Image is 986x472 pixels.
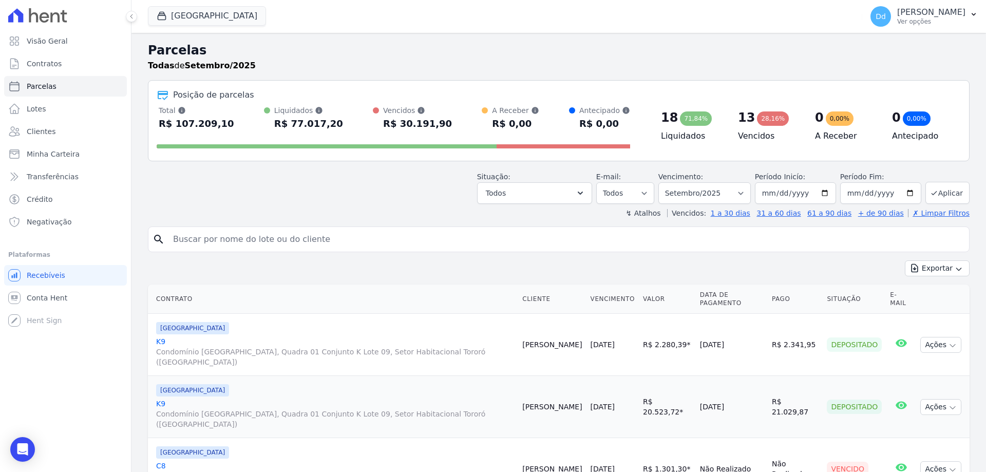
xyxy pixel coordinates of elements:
button: Exportar [905,260,970,276]
th: E-mail [886,285,916,314]
div: Plataformas [8,249,123,261]
p: de [148,60,256,72]
a: K9Condomínio [GEOGRAPHIC_DATA], Quadra 01 Conjunto K Lote 09, Setor Habitacional Tororó ([GEOGRAP... [156,336,514,367]
button: Dd [PERSON_NAME] Ver opções [862,2,986,31]
div: Vencidos [383,105,452,116]
th: Situação [823,285,886,314]
strong: Todas [148,61,175,70]
span: Lotes [27,104,46,114]
label: Vencidos: [667,209,706,217]
a: 31 a 60 dias [756,209,801,217]
div: R$ 77.017,20 [274,116,343,132]
div: Depositado [827,400,882,414]
div: R$ 107.209,10 [159,116,234,132]
a: K9Condomínio [GEOGRAPHIC_DATA], Quadra 01 Conjunto K Lote 09, Setor Habitacional Tororó ([GEOGRAP... [156,399,514,429]
div: 28,16% [757,111,789,126]
h4: Antecipado [892,130,953,142]
span: Recebíveis [27,270,65,280]
span: [GEOGRAPHIC_DATA] [156,322,229,334]
button: Ações [920,399,961,415]
label: Vencimento: [658,173,703,181]
span: Minha Carteira [27,149,80,159]
p: Ver opções [897,17,965,26]
td: R$ 2.280,39 [639,314,696,376]
h4: A Receber [815,130,876,142]
div: Posição de parcelas [173,89,254,101]
td: [DATE] [696,314,768,376]
h4: Vencidos [738,130,799,142]
a: Visão Geral [4,31,127,51]
a: Crédito [4,189,127,210]
a: Clientes [4,121,127,142]
a: Conta Hent [4,288,127,308]
td: [PERSON_NAME] [518,376,586,438]
a: + de 90 dias [858,209,904,217]
h4: Liquidados [661,130,722,142]
p: [PERSON_NAME] [897,7,965,17]
div: 18 [661,109,678,126]
div: R$ 0,00 [579,116,630,132]
td: [DATE] [696,376,768,438]
i: search [153,233,165,246]
span: Transferências [27,172,79,182]
span: Parcelas [27,81,56,91]
a: Recebíveis [4,265,127,286]
span: [GEOGRAPHIC_DATA] [156,446,229,459]
span: Condomínio [GEOGRAPHIC_DATA], Quadra 01 Conjunto K Lote 09, Setor Habitacional Tororó ([GEOGRAPHI... [156,409,514,429]
div: R$ 0,00 [492,116,539,132]
button: Ações [920,337,961,353]
input: Buscar por nome do lote ou do cliente [167,229,965,250]
span: Dd [876,13,886,20]
th: Data de Pagamento [696,285,768,314]
div: 0,00% [826,111,854,126]
div: 0,00% [903,111,931,126]
th: Contrato [148,285,518,314]
label: Situação: [477,173,510,181]
div: 0 [892,109,901,126]
a: [DATE] [591,341,615,349]
th: Vencimento [586,285,639,314]
a: Transferências [4,166,127,187]
a: 61 a 90 dias [807,209,851,217]
div: A Receber [492,105,539,116]
label: Período Fim: [840,172,921,182]
td: [PERSON_NAME] [518,314,586,376]
a: Negativação [4,212,127,232]
a: Contratos [4,53,127,74]
a: Parcelas [4,76,127,97]
td: R$ 20.523,72 [639,376,696,438]
span: Visão Geral [27,36,68,46]
a: Lotes [4,99,127,119]
span: Negativação [27,217,72,227]
strong: Setembro/2025 [185,61,256,70]
th: Cliente [518,285,586,314]
div: 71,84% [680,111,712,126]
span: Crédito [27,194,53,204]
th: Pago [768,285,823,314]
a: Minha Carteira [4,144,127,164]
span: Clientes [27,126,55,137]
button: Aplicar [925,182,970,204]
div: Antecipado [579,105,630,116]
label: E-mail: [596,173,621,181]
td: R$ 21.029,87 [768,376,823,438]
div: Total [159,105,234,116]
a: 1 a 30 dias [711,209,750,217]
span: Conta Hent [27,293,67,303]
label: ↯ Atalhos [625,209,660,217]
a: [DATE] [591,403,615,411]
button: Todos [477,182,592,204]
td: R$ 2.341,95 [768,314,823,376]
label: Período Inicío: [755,173,805,181]
div: R$ 30.191,90 [383,116,452,132]
div: Liquidados [274,105,343,116]
span: Contratos [27,59,62,69]
span: Condomínio [GEOGRAPHIC_DATA], Quadra 01 Conjunto K Lote 09, Setor Habitacional Tororó ([GEOGRAPHI... [156,347,514,367]
a: ✗ Limpar Filtros [908,209,970,217]
button: [GEOGRAPHIC_DATA] [148,6,266,26]
span: Todos [486,187,506,199]
th: Valor [639,285,696,314]
div: Open Intercom Messenger [10,437,35,462]
div: 13 [738,109,755,126]
div: Depositado [827,337,882,352]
